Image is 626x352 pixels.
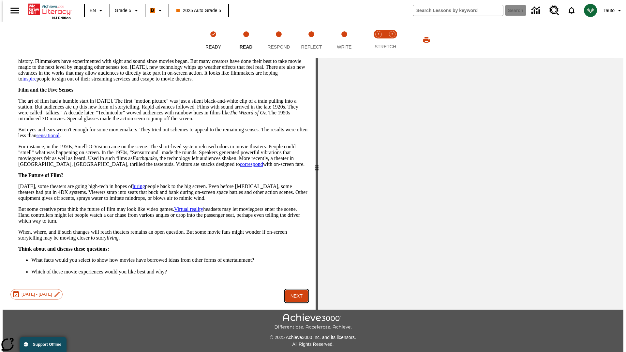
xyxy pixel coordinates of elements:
[37,133,60,138] a: sensational
[194,22,232,58] button: Ready(Step completed) step 1 of 5
[274,314,352,330] img: Achieve3000 Differentiate Accelerate Achieve
[325,22,363,58] button: Write step 5 of 5
[375,44,396,49] span: STRETCH
[151,6,154,14] span: B
[3,334,623,341] p: © 2025 Achieve3000 Inc. and its licensors.
[18,183,308,201] p: [DATE], some theaters are going high-tech in hopes of people back to the big screen. Even before ...
[18,229,308,241] p: When, where, and if such changes will reach theaters remains an open question. But some movie fan...
[20,337,67,352] button: Support Offline
[18,127,308,139] p: But eyes and ears weren't enough for some moviemakers. They tried out schemes to appeal to the re...
[3,341,623,348] p: All Rights Reserved.
[5,1,24,20] button: Open side menu
[18,98,308,122] p: The art of film had a humble start in [DATE]. The first "motion picture" was just a silent black-...
[416,34,437,46] button: Print
[267,44,290,50] span: Respond
[115,7,131,14] span: Grade 5
[301,44,322,50] span: Reflect
[563,2,580,19] a: Notifications
[227,22,265,58] button: Read step 2 of 5
[545,2,563,19] a: Resource Center, Will open in new tab
[18,144,308,167] p: For instance, in the 1950s, Smell-O-Vision came on the scene. The short-lived system released odo...
[318,18,623,310] div: activity
[28,2,71,20] div: Home
[378,33,379,36] text: 1
[133,183,145,189] a: luring
[205,44,221,50] span: Ready
[18,206,308,224] p: But some creative pros think the future of film may look like video games. headsets may let movie...
[240,161,263,167] a: correspond
[604,7,615,14] span: Tauto
[18,292,55,297] span: [DATE] - [DATE]
[87,5,108,16] button: Language: EN, Select a language
[601,5,626,16] button: Profile/Settings
[33,342,61,347] span: Support Offline
[383,22,402,58] button: Stretch Respond step 2 of 2
[3,18,316,306] div: reading
[18,172,64,178] strong: The Future of Film?
[369,22,388,58] button: Stretch Read step 1 of 2
[528,2,545,20] a: Data Center
[240,44,253,50] span: Read
[107,235,118,241] em: living
[147,5,167,16] button: Boost Class color is orange. Change class color
[580,2,601,19] button: Select a new avatar
[18,87,73,93] strong: Film and the Five Senses
[391,33,393,36] text: 2
[52,16,71,20] span: NJ Edition
[260,22,298,58] button: Respond step 3 of 5
[10,289,63,300] div: [DATE] - [DATE]
[18,52,308,82] p: While 1959's wasn't a great work of art, its audience-grabbing gimmicks earned it a legendary pla...
[31,269,308,275] li: Which of these movie experiences would you like best and why?
[337,44,351,50] span: Write
[230,110,266,115] em: The Wizard of Oz
[316,18,318,310] div: Press Enter or Spacebar and then press right and left arrow keys to move the slider
[176,7,221,14] span: 2025 Auto Grade 5
[112,5,143,16] button: Grade: Grade 5, Select a grade
[31,257,308,263] li: What facts would you select to show how movies have borrowed ideas from other forms of entertainm...
[285,290,308,302] button: Next
[413,5,503,16] input: search field
[22,76,37,81] a: inspire
[584,4,597,17] img: avatar image
[292,22,330,58] button: Reflect step 4 of 5
[133,155,157,161] em: Earthquake
[18,246,109,252] strong: Think about and discuss these questions:
[90,7,96,14] span: EN
[174,206,203,212] a: Virtual reality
